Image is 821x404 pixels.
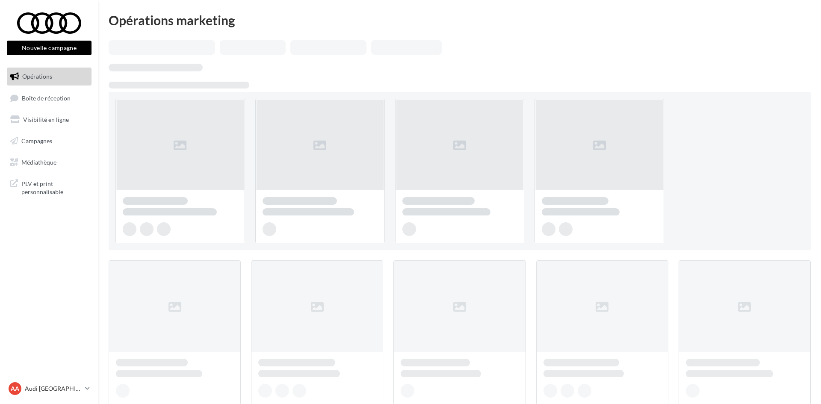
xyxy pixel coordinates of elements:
a: Opérations [5,68,93,86]
span: Médiathèque [21,158,56,165]
span: Opérations [22,73,52,80]
a: PLV et print personnalisable [5,174,93,200]
span: Boîte de réception [22,94,71,101]
a: Boîte de réception [5,89,93,107]
div: Opérations marketing [109,14,811,27]
a: AA Audi [GEOGRAPHIC_DATA] [7,380,92,397]
a: Médiathèque [5,153,93,171]
span: AA [11,384,19,393]
a: Campagnes [5,132,93,150]
a: Visibilité en ligne [5,111,93,129]
span: Visibilité en ligne [23,116,69,123]
p: Audi [GEOGRAPHIC_DATA] [25,384,82,393]
button: Nouvelle campagne [7,41,92,55]
span: Campagnes [21,137,52,144]
span: PLV et print personnalisable [21,178,88,196]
